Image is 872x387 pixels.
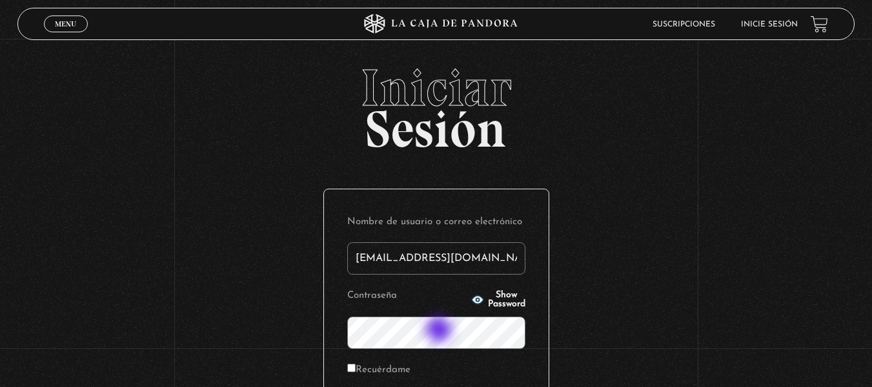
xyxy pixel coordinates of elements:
span: Menu [55,20,76,28]
span: Show Password [488,291,525,309]
a: View your shopping cart [811,15,828,32]
button: Show Password [471,291,525,309]
input: Recuérdame [347,364,356,372]
label: Nombre de usuario o correo electrónico [347,213,525,233]
a: Suscripciones [653,21,715,28]
a: Inicie sesión [741,21,798,28]
label: Recuérdame [347,361,411,381]
h2: Sesión [17,62,855,145]
label: Contraseña [347,286,467,306]
span: Cerrar [50,31,81,40]
span: Iniciar [17,62,855,114]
